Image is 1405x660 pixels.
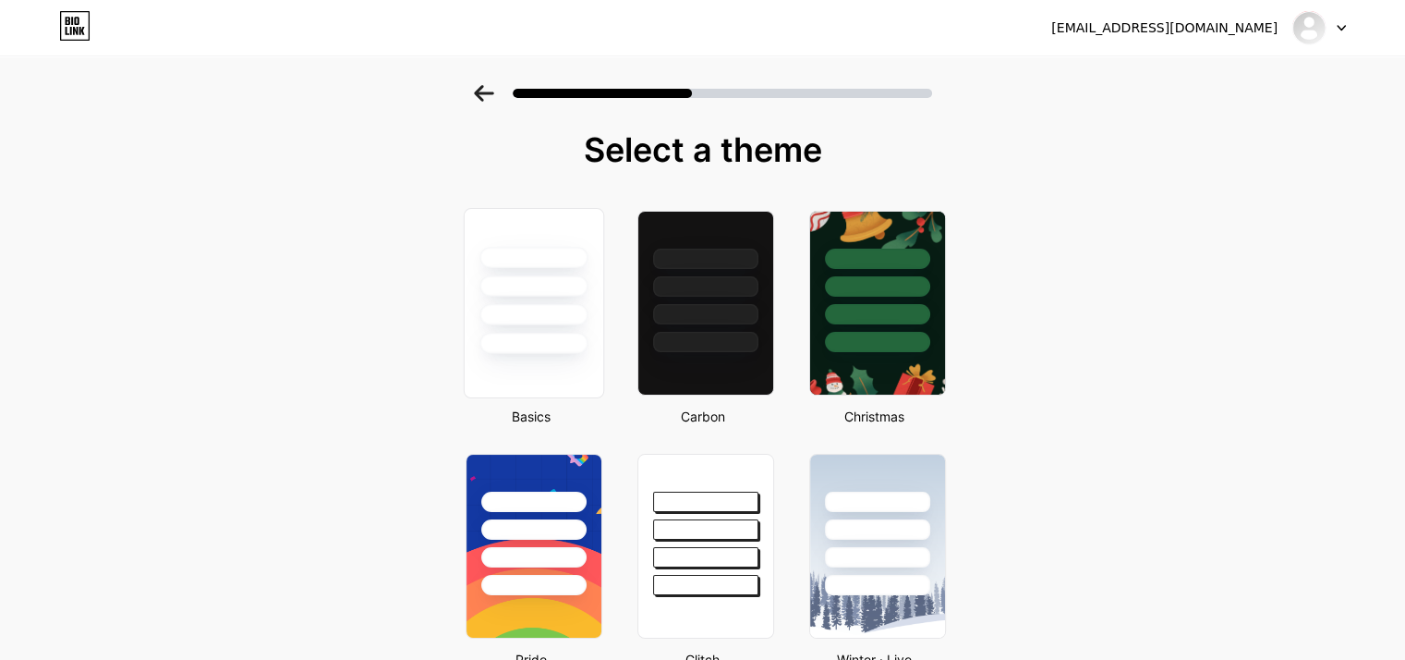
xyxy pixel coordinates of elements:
[804,407,946,426] div: Christmas
[460,407,602,426] div: Basics
[458,131,948,168] div: Select a theme
[1051,18,1278,38] div: [EMAIL_ADDRESS][DOMAIN_NAME]
[632,407,774,426] div: Carbon
[1291,10,1326,45] img: nanews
